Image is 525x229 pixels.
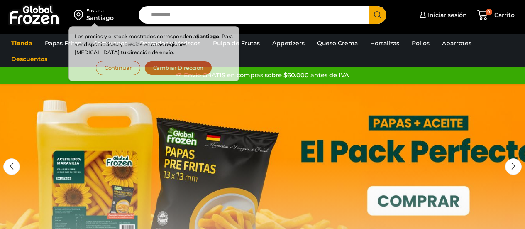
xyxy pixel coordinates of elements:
span: Iniciar sesión [426,11,467,19]
div: Santiago [86,14,114,22]
img: address-field-icon.svg [74,8,86,22]
button: Search button [369,6,386,24]
a: Iniciar sesión [418,7,467,23]
span: 0 [486,9,492,15]
p: Los precios y el stock mostrados corresponden a . Para ver disponibilidad y precios en otras regi... [75,32,233,57]
a: Abarrotes [438,35,476,51]
div: Next slide [505,158,522,175]
button: Continuar [96,61,140,75]
div: Previous slide [3,158,20,175]
button: Cambiar Dirección [144,61,212,75]
a: Appetizers [268,35,309,51]
a: Queso Crema [313,35,362,51]
a: Hortalizas [366,35,403,51]
a: Papas Fritas [41,35,85,51]
a: Descuentos [7,51,51,67]
div: Enviar a [86,8,114,14]
span: Carrito [492,11,515,19]
a: Tienda [7,35,37,51]
strong: Santiago [196,33,219,39]
a: 0 Carrito [475,5,517,25]
a: Pollos [408,35,434,51]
